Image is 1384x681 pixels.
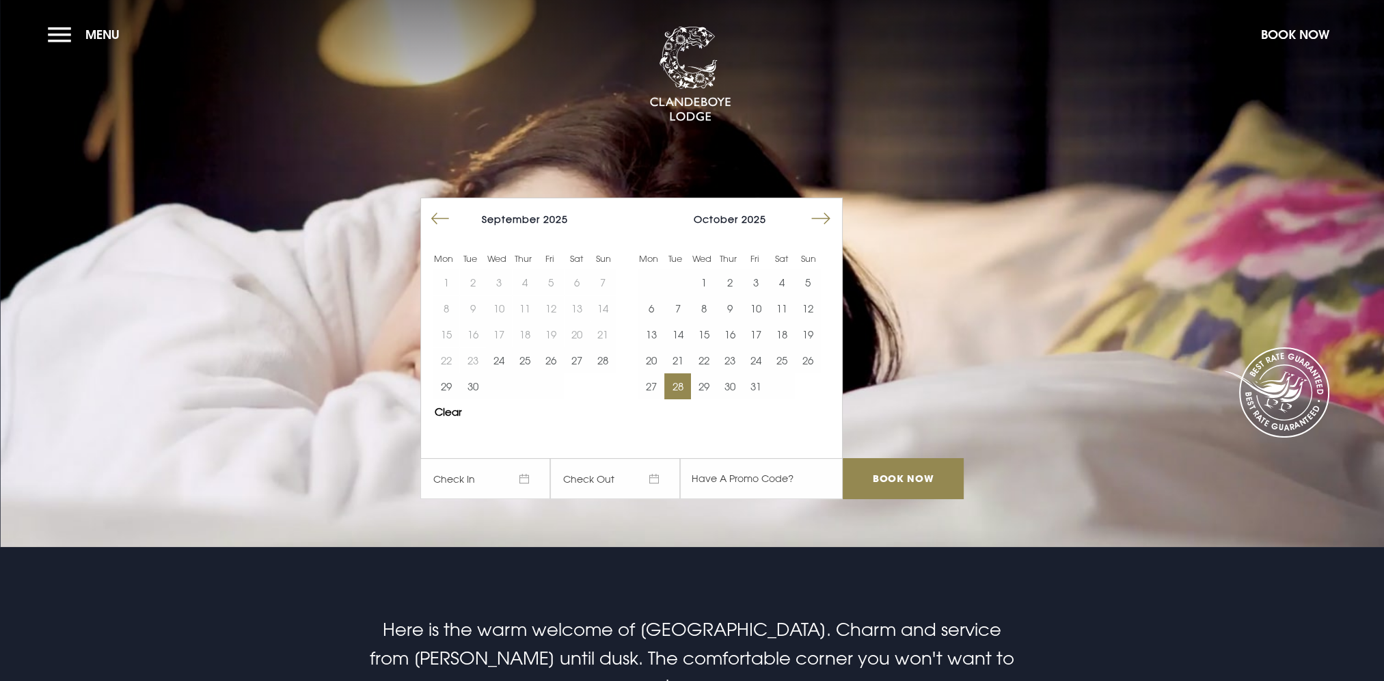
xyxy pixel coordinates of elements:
[743,321,769,347] td: Choose Friday, October 17, 2025 as your start date.
[664,321,690,347] td: Choose Tuesday, October 14, 2025 as your start date.
[717,347,743,373] button: 23
[694,213,738,225] span: October
[769,269,795,295] td: Choose Saturday, October 4, 2025 as your start date.
[691,269,717,295] td: Choose Wednesday, October 1, 2025 as your start date.
[717,321,743,347] button: 16
[769,295,795,321] button: 11
[743,373,769,399] td: Choose Friday, October 31, 2025 as your start date.
[795,321,821,347] td: Choose Sunday, October 19, 2025 as your start date.
[638,321,664,347] td: Choose Monday, October 13, 2025 as your start date.
[512,347,538,373] td: Choose Thursday, September 25, 2025 as your start date.
[717,295,743,321] button: 9
[48,20,126,49] button: Menu
[717,373,743,399] td: Choose Thursday, October 30, 2025 as your start date.
[795,269,821,295] button: 5
[717,321,743,347] td: Choose Thursday, October 16, 2025 as your start date.
[85,27,120,42] span: Menu
[664,347,690,373] td: Choose Tuesday, October 21, 2025 as your start date.
[664,347,690,373] button: 21
[664,295,690,321] button: 7
[717,269,743,295] button: 2
[435,407,462,417] button: Clear
[769,269,795,295] button: 4
[743,269,769,295] button: 3
[717,295,743,321] td: Choose Thursday, October 9, 2025 as your start date.
[420,458,550,499] span: Check In
[769,321,795,347] td: Choose Saturday, October 18, 2025 as your start date.
[808,206,834,232] button: Move forward to switch to the next month.
[482,213,540,225] span: September
[564,347,590,373] button: 27
[664,295,690,321] td: Choose Tuesday, October 7, 2025 as your start date.
[538,347,564,373] button: 26
[664,321,690,347] button: 14
[459,373,485,399] button: 30
[843,458,963,499] input: Book Now
[680,458,843,499] input: Have A Promo Code?
[433,373,459,399] button: 29
[795,295,821,321] button: 12
[691,373,717,399] button: 29
[1254,20,1336,49] button: Book Now
[691,295,717,321] td: Choose Wednesday, October 8, 2025 as your start date.
[743,373,769,399] button: 31
[512,347,538,373] button: 25
[638,321,664,347] button: 13
[743,295,769,321] button: 10
[543,213,568,225] span: 2025
[717,347,743,373] td: Choose Thursday, October 23, 2025 as your start date.
[691,347,717,373] button: 22
[691,321,717,347] button: 15
[638,347,664,373] td: Choose Monday, October 20, 2025 as your start date.
[427,206,453,232] button: Move backward to switch to the previous month.
[691,373,717,399] td: Choose Wednesday, October 29, 2025 as your start date.
[564,347,590,373] td: Choose Saturday, September 27, 2025 as your start date.
[743,295,769,321] td: Choose Friday, October 10, 2025 as your start date.
[590,347,616,373] td: Choose Sunday, September 28, 2025 as your start date.
[717,373,743,399] button: 30
[638,347,664,373] button: 20
[550,458,680,499] span: Check Out
[433,373,459,399] td: Choose Monday, September 29, 2025 as your start date.
[691,347,717,373] td: Choose Wednesday, October 22, 2025 as your start date.
[459,373,485,399] td: Choose Tuesday, September 30, 2025 as your start date.
[638,295,664,321] button: 6
[717,269,743,295] td: Choose Thursday, October 2, 2025 as your start date.
[743,321,769,347] button: 17
[664,373,690,399] button: 28
[769,295,795,321] td: Choose Saturday, October 11, 2025 as your start date.
[638,295,664,321] td: Choose Monday, October 6, 2025 as your start date.
[769,347,795,373] td: Choose Saturday, October 25, 2025 as your start date.
[590,347,616,373] button: 28
[769,321,795,347] button: 18
[486,347,512,373] button: 24
[638,373,664,399] button: 27
[649,27,731,122] img: Clandeboye Lodge
[743,269,769,295] td: Choose Friday, October 3, 2025 as your start date.
[742,213,766,225] span: 2025
[691,321,717,347] td: Choose Wednesday, October 15, 2025 as your start date.
[743,347,769,373] button: 24
[795,347,821,373] td: Choose Sunday, October 26, 2025 as your start date.
[795,321,821,347] button: 19
[769,347,795,373] button: 25
[664,373,690,399] td: Choose Tuesday, October 28, 2025 as your start date.
[795,347,821,373] button: 26
[638,373,664,399] td: Choose Monday, October 27, 2025 as your start date.
[691,295,717,321] button: 8
[795,295,821,321] td: Choose Sunday, October 12, 2025 as your start date.
[538,347,564,373] td: Choose Friday, September 26, 2025 as your start date.
[795,269,821,295] td: Choose Sunday, October 5, 2025 as your start date.
[743,347,769,373] td: Choose Friday, October 24, 2025 as your start date.
[691,269,717,295] button: 1
[486,347,512,373] td: Choose Wednesday, September 24, 2025 as your start date.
